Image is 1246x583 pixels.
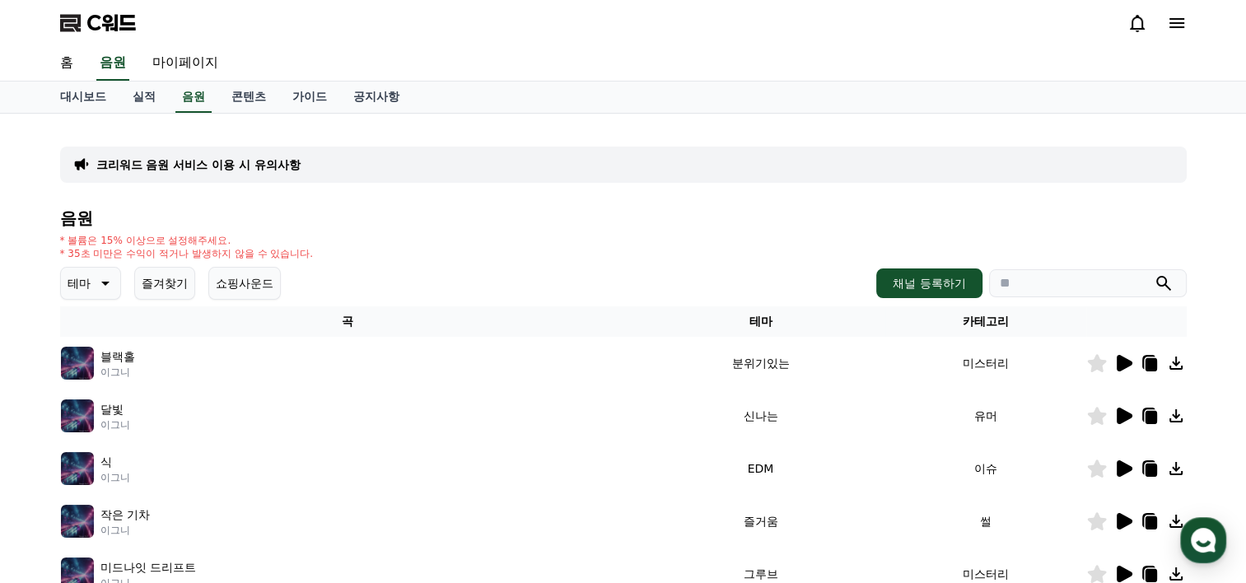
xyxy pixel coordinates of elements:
img: 음악 [61,505,94,538]
a: 마이페이지 [139,46,231,81]
font: 공지사항 [353,90,399,103]
img: 음악 [61,452,94,485]
td: EDM [636,442,885,495]
td: 이슈 [885,442,1086,495]
p: * 볼륨은 15% 이상으로 설정해주세요. [60,234,314,247]
p: 이그니 [100,471,130,484]
a: 콘텐츠 [218,82,279,113]
a: 음원 [96,46,129,81]
button: 쇼핑사운드 [208,267,281,300]
font: 채널 등록하기 [893,275,965,291]
td: 유머 [885,389,1086,442]
p: 식 [100,454,112,471]
a: 대화 [109,446,212,487]
p: 달빛 [100,401,124,418]
font: 실적 [133,90,156,103]
font: 콘텐츠 [231,90,266,103]
a: 설정 [212,446,316,487]
span: 대화 [151,472,170,485]
button: 테마 [60,267,121,300]
a: 홈 [5,446,109,487]
td: 신나는 [636,389,885,442]
p: 이그니 [100,524,150,537]
p: * 35초 미만은 수익이 적거나 발생하지 않을 수 있습니다. [60,247,314,260]
th: 곡 [60,306,637,337]
th: 카테고리 [885,306,1086,337]
span: 설정 [254,471,274,484]
a: 공지사항 [340,82,413,113]
p: 이그니 [100,366,135,379]
h4: 음원 [60,209,1187,227]
th: 테마 [636,306,885,337]
span: C워드 [86,10,136,36]
font: 대시보드 [60,90,106,103]
p: 테마 [68,272,91,295]
td: 썰 [885,495,1086,548]
p: 이그니 [100,418,130,431]
td: 미스터리 [885,337,1086,389]
p: 미드나잇 드리프트 [100,559,196,576]
img: 음악 [61,347,94,380]
a: C워드 [60,10,136,36]
a: 홈 [47,46,86,81]
font: 가이드 [292,90,327,103]
p: 작은 기차 [100,506,150,524]
a: 가이드 [279,82,340,113]
img: 음악 [61,399,94,432]
button: 즐겨찾기 [134,267,195,300]
p: 블랙홀 [100,348,135,366]
font: 음원 [182,90,205,103]
a: 대시보드 [47,82,119,113]
td: 분위기있는 [636,337,885,389]
td: 즐거움 [636,495,885,548]
span: 홈 [52,471,62,484]
a: 크리워드 음원 서비스 이용 시 유의사항 [96,156,301,173]
button: 채널 등록하기 [876,268,982,298]
a: 실적 [119,82,169,113]
a: 음원 [175,82,212,113]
